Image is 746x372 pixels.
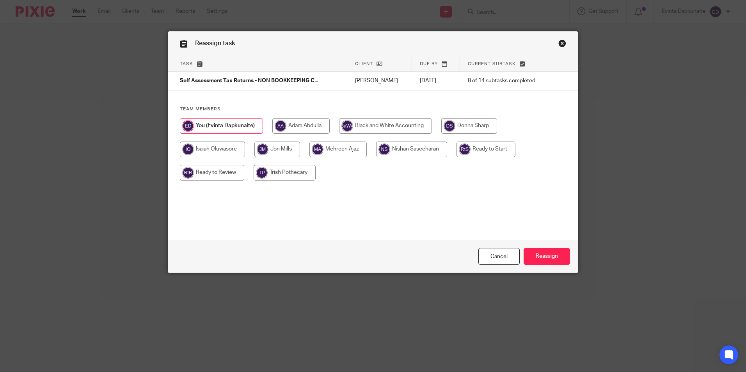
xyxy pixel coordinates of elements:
[420,77,452,85] p: [DATE]
[180,78,318,84] span: Self Assessment Tax Returns - NON BOOKKEEPING C...
[460,72,552,90] td: 8 of 14 subtasks completed
[180,62,193,66] span: Task
[420,62,438,66] span: Due by
[478,248,520,265] a: Close this dialog window
[468,62,516,66] span: Current subtask
[195,40,235,46] span: Reassign task
[524,248,570,265] input: Reassign
[558,39,566,50] a: Close this dialog window
[180,106,566,112] h4: Team members
[355,77,404,85] p: [PERSON_NAME]
[355,62,373,66] span: Client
